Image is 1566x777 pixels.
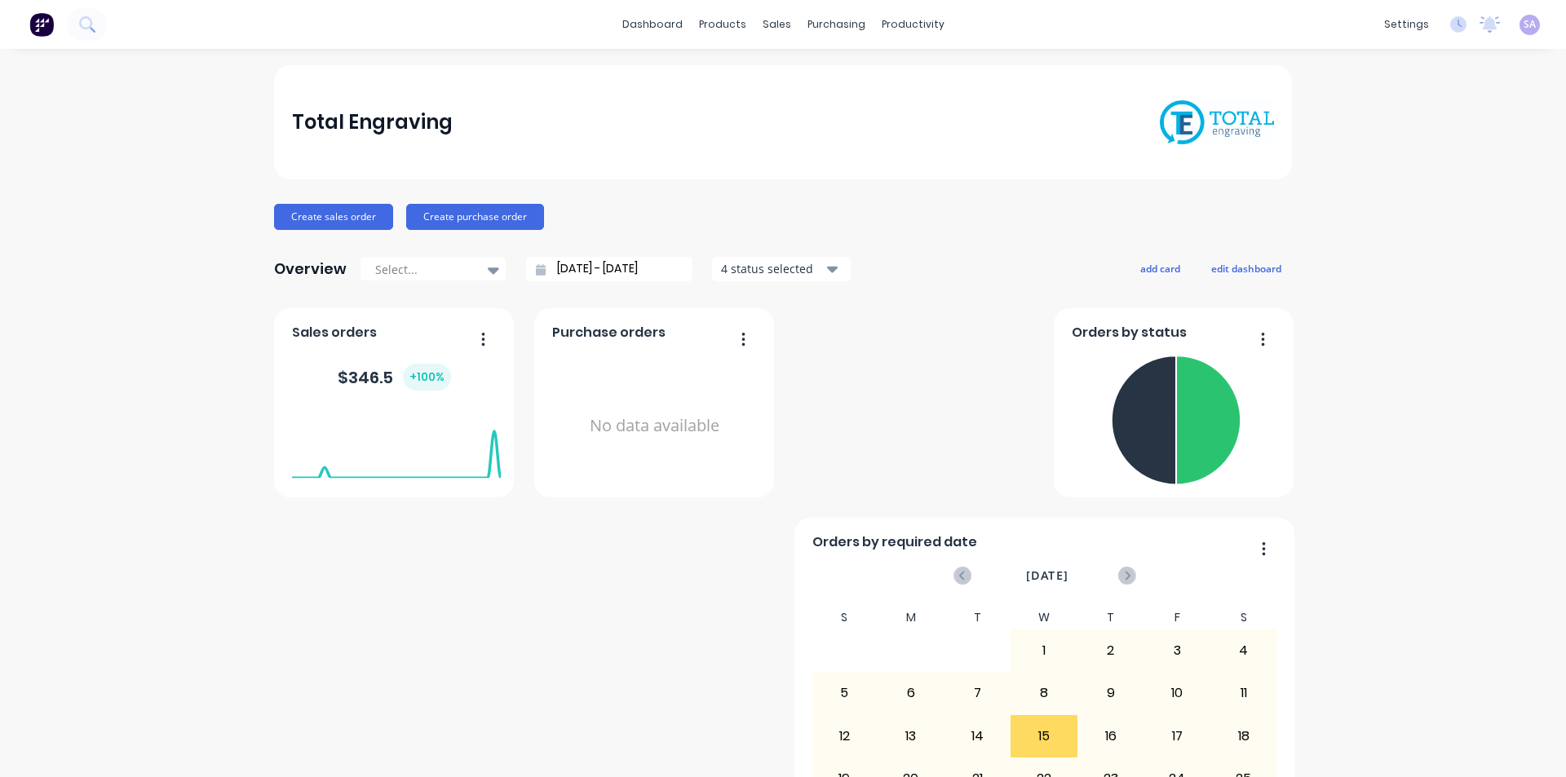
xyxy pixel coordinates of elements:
img: Total Engraving [1160,100,1274,145]
div: 17 [1144,716,1210,757]
div: 10 [1144,673,1210,713]
div: Total Engraving [292,106,453,139]
div: 2 [1078,630,1144,671]
div: 9 [1078,673,1144,713]
div: products [691,12,754,37]
span: [DATE] [1026,567,1068,585]
div: F [1144,606,1210,629]
div: S [812,606,878,629]
div: S [1210,606,1277,629]
span: Purchase orders [552,323,666,342]
div: productivity [874,12,953,37]
div: 14 [945,716,1011,757]
div: Overview [274,253,347,285]
div: purchasing [799,12,874,37]
div: T [944,606,1011,629]
div: 5 [812,673,878,713]
div: 15 [1011,716,1077,757]
span: Sales orders [292,323,377,342]
div: 4 [1211,630,1276,671]
div: 13 [878,716,944,757]
div: M [878,606,944,629]
div: 18 [1211,716,1276,757]
div: T [1077,606,1144,629]
div: 12 [812,716,878,757]
span: Orders by status [1072,323,1187,342]
div: sales [754,12,799,37]
div: 8 [1011,673,1077,713]
div: W [1011,606,1077,629]
button: Create purchase order [406,204,544,230]
span: Orders by required date [812,532,977,552]
div: 1 [1011,630,1077,671]
button: add card [1130,258,1191,279]
button: Create sales order [274,204,393,230]
div: $ 346.5 [338,364,451,391]
div: 16 [1078,716,1144,757]
div: 4 status selected [721,260,824,277]
div: 3 [1144,630,1210,671]
img: Factory [29,12,54,37]
div: 6 [878,673,944,713]
a: dashboard [614,12,691,37]
div: No data available [552,349,757,503]
div: 7 [945,673,1011,713]
div: settings [1376,12,1437,37]
div: 11 [1211,673,1276,713]
button: 4 status selected [712,257,851,281]
span: SA [1524,17,1536,32]
div: + 100 % [403,364,451,391]
button: edit dashboard [1201,258,1292,279]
